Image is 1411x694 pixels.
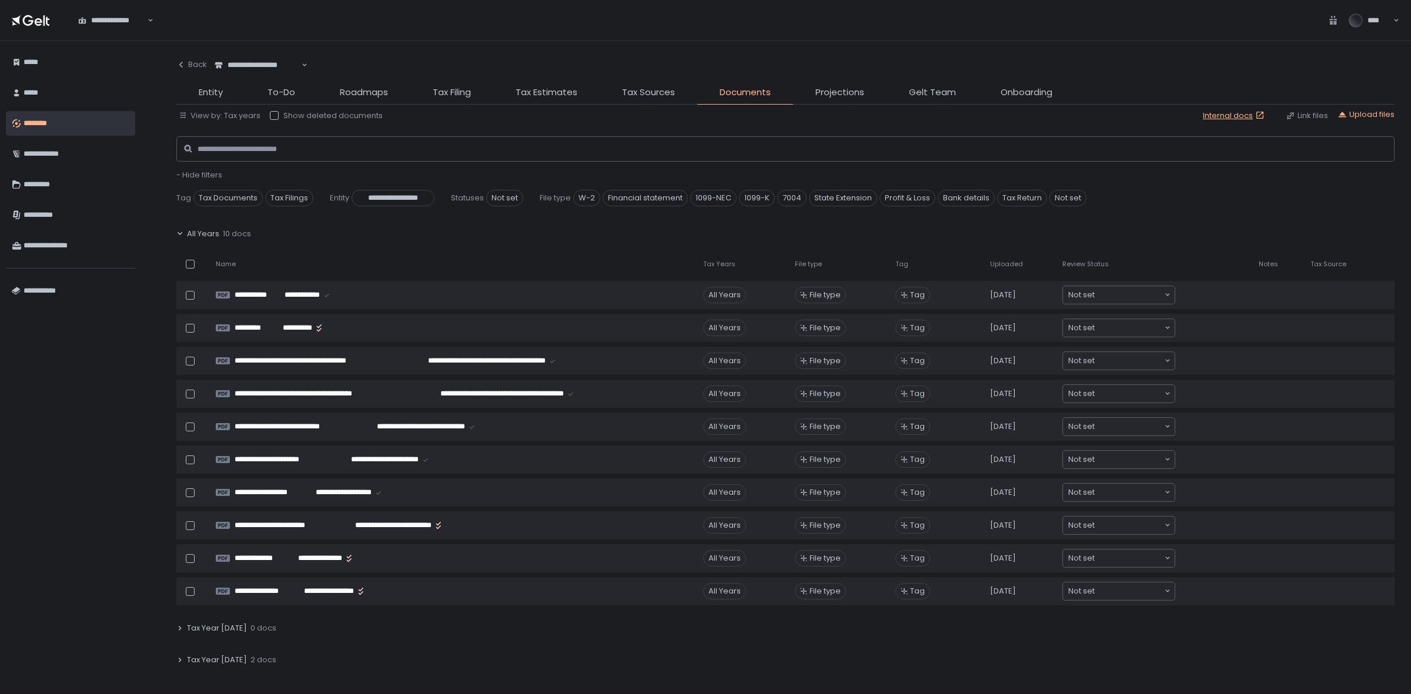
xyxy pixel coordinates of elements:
[795,260,822,269] span: File type
[990,388,1016,399] span: [DATE]
[1095,421,1163,433] input: Search for option
[703,385,746,402] div: All Years
[1203,110,1267,121] a: Internal docs
[176,59,207,70] div: Back
[1068,289,1095,301] span: Not set
[1095,487,1163,498] input: Search for option
[1068,454,1095,465] span: Not set
[810,553,841,564] span: File type
[703,287,746,303] div: All Years
[1068,388,1095,400] span: Not set
[1068,585,1095,597] span: Not set
[990,323,1016,333] span: [DATE]
[703,418,746,435] div: All Years
[187,229,219,239] span: All Years
[1338,109,1395,120] button: Upload files
[910,520,925,531] span: Tag
[603,190,688,206] span: Financial statement
[990,290,1016,300] span: [DATE]
[1068,552,1095,564] span: Not set
[910,323,925,333] span: Tag
[703,353,746,369] div: All Years
[990,356,1016,366] span: [DATE]
[1095,322,1163,334] input: Search for option
[997,190,1047,206] span: Tax Return
[1063,319,1175,337] div: Search for option
[199,86,223,99] span: Entity
[179,110,260,121] button: View by: Tax years
[910,487,925,498] span: Tag
[810,356,841,366] span: File type
[1063,549,1175,567] div: Search for option
[810,454,841,465] span: File type
[1063,484,1175,501] div: Search for option
[176,193,191,203] span: Tag
[1095,289,1163,301] input: Search for option
[720,86,771,99] span: Documents
[810,388,841,399] span: File type
[703,517,746,534] div: All Years
[810,586,841,596] span: File type
[703,451,746,468] div: All Years
[990,454,1016,465] span: [DATE]
[910,356,925,366] span: Tag
[815,86,864,99] span: Projections
[1286,110,1328,121] button: Link files
[990,487,1016,498] span: [DATE]
[1310,260,1346,269] span: Tax Source
[1068,487,1095,498] span: Not set
[1063,517,1175,534] div: Search for option
[250,655,276,665] span: 2 docs
[1095,552,1163,564] input: Search for option
[910,454,925,465] span: Tag
[268,86,295,99] span: To-Do
[703,320,746,336] div: All Years
[703,583,746,599] div: All Years
[1068,519,1095,531] span: Not set
[1068,355,1095,367] span: Not set
[622,86,675,99] span: Tax Sources
[703,484,746,501] div: All Years
[145,15,146,26] input: Search for option
[1062,260,1109,269] span: Review Status
[910,290,925,300] span: Tag
[910,553,925,564] span: Tag
[176,169,222,180] span: - Hide filters
[990,520,1016,531] span: [DATE]
[176,53,207,76] button: Back
[1068,322,1095,334] span: Not set
[809,190,877,206] span: State Extension
[1063,286,1175,304] div: Search for option
[880,190,935,206] span: Profit & Loss
[340,86,388,99] span: Roadmaps
[690,190,737,206] span: 1099-NEC
[910,586,925,596] span: Tag
[540,193,571,203] span: File type
[810,421,841,432] span: File type
[187,655,247,665] span: Tax Year [DATE]
[433,86,471,99] span: Tax Filing
[187,623,247,633] span: Tax Year [DATE]
[910,421,925,432] span: Tag
[265,190,313,206] span: Tax Filings
[739,190,775,206] span: 1099-K
[330,193,349,203] span: Entity
[516,86,577,99] span: Tax Estimates
[990,586,1016,596] span: [DATE]
[909,86,956,99] span: Gelt Team
[1063,418,1175,435] div: Search for option
[938,190,995,206] span: Bank details
[810,487,841,498] span: File type
[1259,260,1278,269] span: Notes
[1068,421,1095,433] span: Not set
[1095,585,1163,597] input: Search for option
[207,53,307,78] div: Search for option
[990,421,1016,432] span: [DATE]
[1095,355,1163,367] input: Search for option
[193,190,263,206] span: Tax Documents
[895,260,908,269] span: Tag
[990,260,1023,269] span: Uploaded
[703,550,746,566] div: All Years
[1001,86,1052,99] span: Onboarding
